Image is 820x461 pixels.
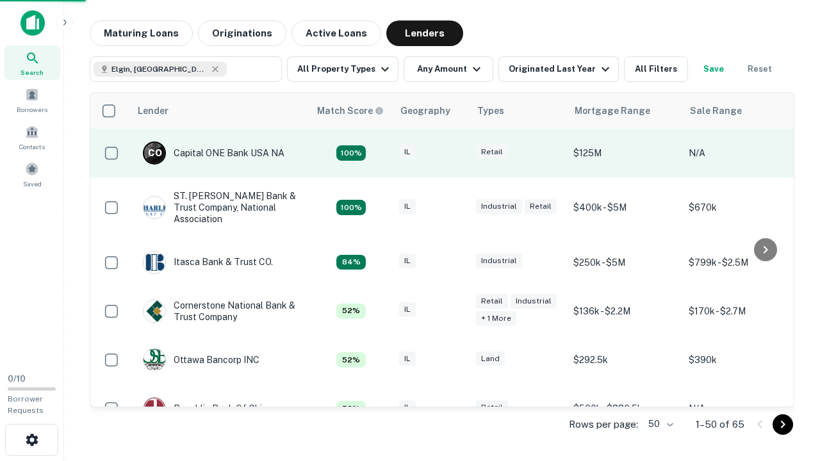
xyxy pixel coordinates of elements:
span: Search [20,67,44,77]
div: Cornerstone National Bank & Trust Company [143,300,297,323]
img: picture [143,349,165,371]
td: $799k - $2.5M [682,238,798,287]
th: Capitalize uses an advanced AI algorithm to match your search with the best lender. The match sco... [309,93,393,129]
h6: Match Score [317,104,381,118]
th: Types [470,93,567,129]
button: Lenders [386,20,463,46]
div: + 1 more [476,311,516,326]
span: Elgin, [GEOGRAPHIC_DATA], [GEOGRAPHIC_DATA] [111,63,208,75]
p: 1–50 of 65 [696,417,744,432]
img: picture [143,398,165,419]
div: Retail [476,294,508,309]
td: $170k - $2.7M [682,287,798,336]
a: Borrowers [4,83,60,117]
td: $250k - $5M [567,238,682,287]
div: Capitalize uses an advanced AI algorithm to match your search with the best lender. The match sco... [336,255,366,270]
span: Contacts [19,142,45,152]
div: Itasca Bank & Trust CO. [143,251,273,274]
button: Save your search to get updates of matches that match your search criteria. [693,56,734,82]
span: 0 / 10 [8,374,26,384]
button: Originated Last Year [498,56,619,82]
div: Capitalize uses an advanced AI algorithm to match your search with the best lender. The match sco... [336,145,366,161]
div: IL [399,400,416,415]
div: Sale Range [690,103,742,118]
iframe: Chat Widget [756,359,820,420]
div: Capitalize uses an advanced AI algorithm to match your search with the best lender. The match sco... [317,104,384,118]
a: Contacts [4,120,60,154]
span: Borrower Requests [8,394,44,415]
div: Capital ONE Bank USA NA [143,142,284,165]
div: IL [399,145,416,159]
div: IL [399,352,416,366]
div: Industrial [511,294,557,309]
button: Any Amount [404,56,493,82]
th: Geography [393,93,470,129]
div: Retail [476,145,508,159]
button: All Property Types [287,56,398,82]
th: Sale Range [682,93,798,129]
img: capitalize-icon.png [20,10,45,36]
div: IL [399,199,416,214]
div: Geography [400,103,450,118]
p: Rows per page: [569,417,638,432]
td: N/A [682,129,798,177]
p: C O [148,147,161,160]
div: Originated Last Year [509,61,613,77]
th: Lender [130,93,309,129]
div: Retail [525,199,557,214]
td: $390k [682,336,798,384]
td: $136k - $2.2M [567,287,682,336]
span: Borrowers [17,104,47,115]
div: Industrial [476,199,522,214]
button: Active Loans [291,20,381,46]
div: Capitalize uses an advanced AI algorithm to match your search with the best lender. The match sco... [336,401,366,416]
div: Mortgage Range [575,103,650,118]
span: Saved [23,179,42,189]
button: Originations [198,20,286,46]
button: All Filters [624,56,688,82]
img: picture [143,252,165,273]
div: Land [476,352,505,366]
div: Retail [476,400,508,415]
button: Maturing Loans [90,20,193,46]
a: Saved [4,157,60,191]
div: Industrial [476,254,522,268]
img: picture [143,197,165,218]
div: ST. [PERSON_NAME] Bank & Trust Company, National Association [143,190,297,225]
div: Capitalize uses an advanced AI algorithm to match your search with the best lender. The match sco... [336,352,366,368]
button: Reset [739,56,780,82]
img: picture [143,300,165,322]
div: 50 [643,415,675,433]
td: $500k - $880.5k [567,384,682,433]
div: IL [399,302,416,317]
div: Ottawa Bancorp INC [143,348,259,371]
td: N/A [682,384,798,433]
div: Types [477,103,504,118]
div: Republic Bank Of Chicago [143,397,283,420]
a: Search [4,45,60,80]
td: $670k [682,177,798,238]
button: Go to next page [773,414,793,435]
td: $125M [567,129,682,177]
div: Capitalize uses an advanced AI algorithm to match your search with the best lender. The match sco... [336,200,366,215]
th: Mortgage Range [567,93,682,129]
td: $292.5k [567,336,682,384]
div: IL [399,254,416,268]
div: Lender [138,103,168,118]
td: $400k - $5M [567,177,682,238]
div: Capitalize uses an advanced AI algorithm to match your search with the best lender. The match sco... [336,303,366,319]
